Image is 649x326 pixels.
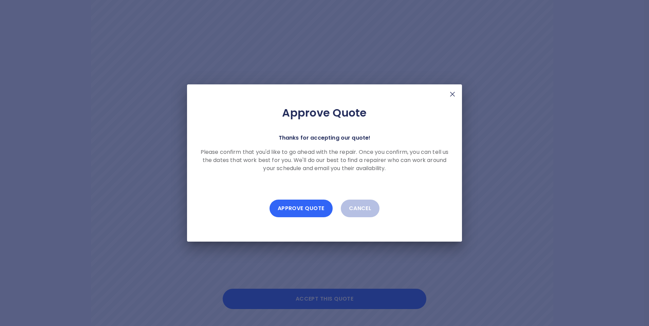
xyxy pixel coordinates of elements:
[270,200,333,217] button: Approve Quote
[279,133,371,143] p: Thanks for accepting our quote!
[198,148,451,172] p: Please confirm that you'd like to go ahead with the repair. Once you confirm, you can tell us the...
[198,106,451,120] h2: Approve Quote
[448,90,457,98] img: X Mark
[341,200,380,217] button: Cancel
